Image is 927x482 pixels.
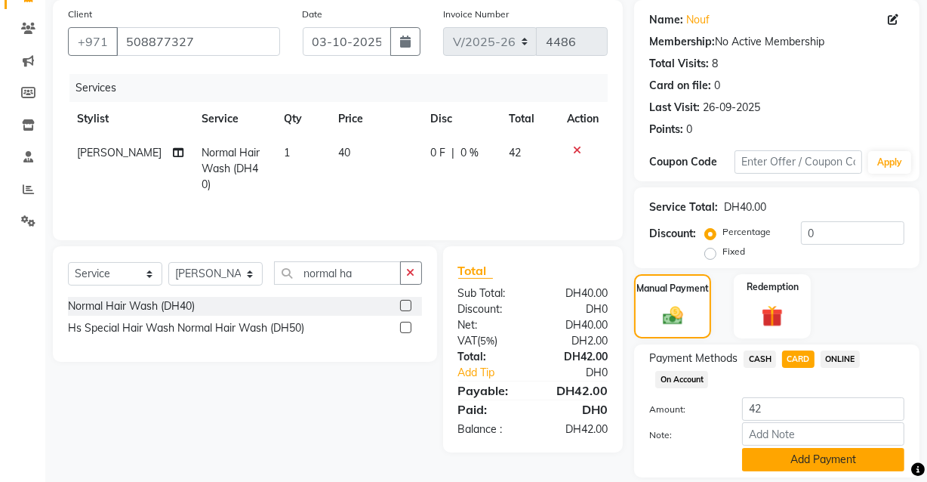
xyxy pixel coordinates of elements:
[649,226,696,242] div: Discount:
[192,102,274,136] th: Service
[447,400,533,419] div: Paid:
[447,382,533,400] div: Payable:
[649,122,683,137] div: Points:
[712,56,718,72] div: 8
[460,145,479,161] span: 0 %
[509,146,521,159] span: 42
[533,400,619,419] div: DH0
[533,286,619,301] div: DH40.00
[649,34,904,50] div: No Active Membership
[742,448,904,471] button: Add Payment
[284,146,290,159] span: 1
[68,27,118,56] button: +971
[703,100,760,116] div: 26-09-2025
[638,403,731,416] label: Amount:
[447,301,533,317] div: Discount:
[533,349,619,365] div: DH42.00
[481,335,495,347] span: 5%
[649,199,718,215] div: Service Total:
[742,422,904,446] input: Add Note
[649,12,683,28] div: Name:
[649,100,700,116] div: Last Visit:
[744,351,776,368] span: CASH
[275,102,329,136] th: Qty
[443,8,509,21] label: Invoice Number
[447,349,533,365] div: Total:
[68,320,304,336] div: Hs Special Hair Wash Normal Hair Wash (DH50)
[747,280,799,294] label: Redemption
[77,146,162,159] span: [PERSON_NAME]
[421,102,500,136] th: Disc
[69,74,619,102] div: Services
[638,428,731,442] label: Note:
[821,351,860,368] span: ONLINE
[451,145,454,161] span: |
[649,56,709,72] div: Total Visits:
[735,150,862,174] input: Enter Offer / Coupon Code
[68,8,92,21] label: Client
[458,263,493,279] span: Total
[329,102,422,136] th: Price
[533,422,619,437] div: DH42.00
[447,333,533,349] div: ( )
[533,382,619,400] div: DH42.00
[338,146,350,159] span: 40
[547,365,619,381] div: DH0
[68,298,195,314] div: Normal Hair Wash (DH40)
[303,8,323,21] label: Date
[649,154,735,170] div: Coupon Code
[686,12,710,28] a: Nouf
[447,317,533,333] div: Net:
[755,303,790,329] img: _gift.svg
[724,199,766,215] div: DH40.00
[430,145,445,161] span: 0 F
[202,146,260,191] span: Normal Hair Wash (DH40)
[636,282,709,295] label: Manual Payment
[458,334,478,348] span: Vat
[868,151,911,174] button: Apply
[714,78,720,94] div: 0
[657,304,689,328] img: _cash.svg
[500,102,558,136] th: Total
[447,286,533,301] div: Sub Total:
[686,122,692,137] div: 0
[447,365,547,381] a: Add Tip
[649,78,711,94] div: Card on file:
[116,27,280,56] input: Search by Name/Mobile/Email/Code
[649,34,715,50] div: Membership:
[533,301,619,317] div: DH0
[655,371,708,388] span: On Account
[649,351,738,366] span: Payment Methods
[68,102,192,136] th: Stylist
[782,351,815,368] span: CARD
[447,422,533,437] div: Balance :
[533,317,619,333] div: DH40.00
[722,245,745,258] label: Fixed
[722,225,771,239] label: Percentage
[533,333,619,349] div: DH2.00
[742,397,904,421] input: Amount
[274,261,401,285] input: Search or Scan
[558,102,608,136] th: Action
